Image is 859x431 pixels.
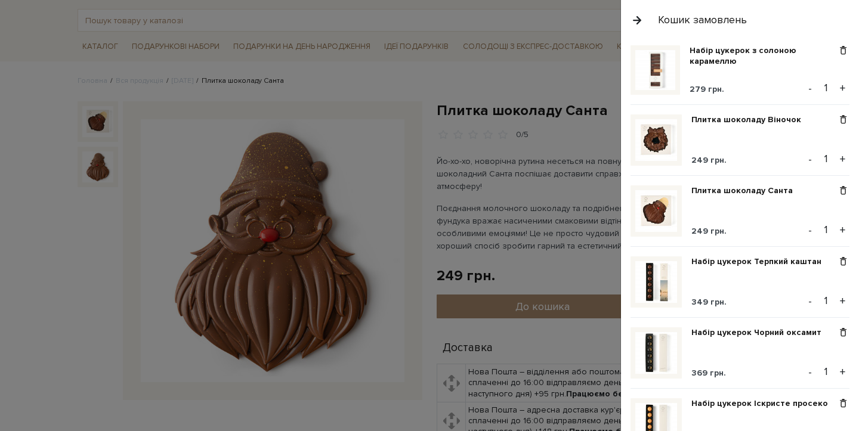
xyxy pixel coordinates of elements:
button: - [804,292,816,310]
button: + [836,79,849,97]
button: - [804,79,816,97]
button: + [836,363,849,381]
span: 369 грн. [691,368,726,378]
span: 249 грн. [691,155,727,165]
a: Набір цукерок Чорний оксамит [691,327,830,338]
a: Набір цукерок Терпкий каштан [691,256,830,267]
img: Плитка шоколаду Санта [635,190,677,232]
img: Набір цукерок Терпкий каштан [635,261,677,303]
div: Кошик замовлень [658,13,747,27]
img: Набір цукерок з солоною карамеллю [635,50,675,90]
span: 249 грн. [691,226,727,236]
a: Плитка шоколаду Віночок [691,114,810,125]
img: Набір цукерок Чорний оксамит [635,332,677,374]
button: - [804,150,816,168]
a: Плитка шоколаду Санта [691,185,802,196]
span: 349 грн. [691,297,727,307]
button: + [836,150,849,168]
button: + [836,292,849,310]
img: Плитка шоколаду Віночок [635,119,677,161]
button: - [804,363,816,381]
a: Набір цукерок з солоною карамеллю [690,45,837,67]
span: 279 грн. [690,84,724,94]
a: Набір цукерок Іскристе просеко [691,398,837,409]
button: - [804,221,816,239]
button: + [836,221,849,239]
